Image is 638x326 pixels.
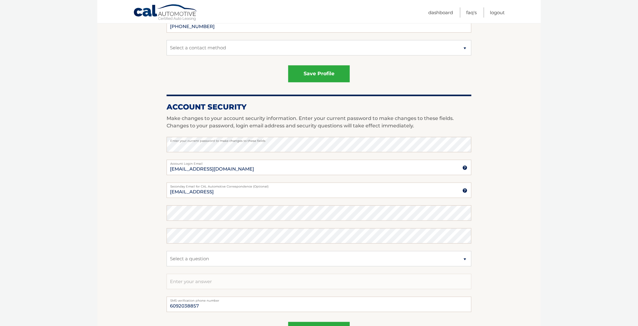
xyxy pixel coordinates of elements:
[167,183,471,198] input: Seconday Email for CAL Automotive Correspondence (Optional)
[133,4,198,22] a: Cal Automotive
[167,102,471,112] h2: Account Security
[167,297,471,312] input: Telephone number for SMS login verification
[167,115,471,130] p: Make changes to your account security information. Enter your current password to make changes to...
[490,7,505,18] a: Logout
[288,65,350,82] button: save profile
[167,17,471,33] input: Mobile Phone Number
[167,183,471,188] label: Seconday Email for CAL Automotive Correspondence (Optional)
[167,297,471,302] label: SMS verification phone number
[462,165,467,170] img: tooltip.svg
[167,160,471,165] label: Account Login Email
[167,137,471,142] label: Enter your current password to make changes to these fields
[167,160,471,175] input: Account Login Email
[462,188,467,193] img: tooltip.svg
[466,7,477,18] a: FAQ's
[428,7,453,18] a: Dashboard
[167,274,471,289] input: Enter your answer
